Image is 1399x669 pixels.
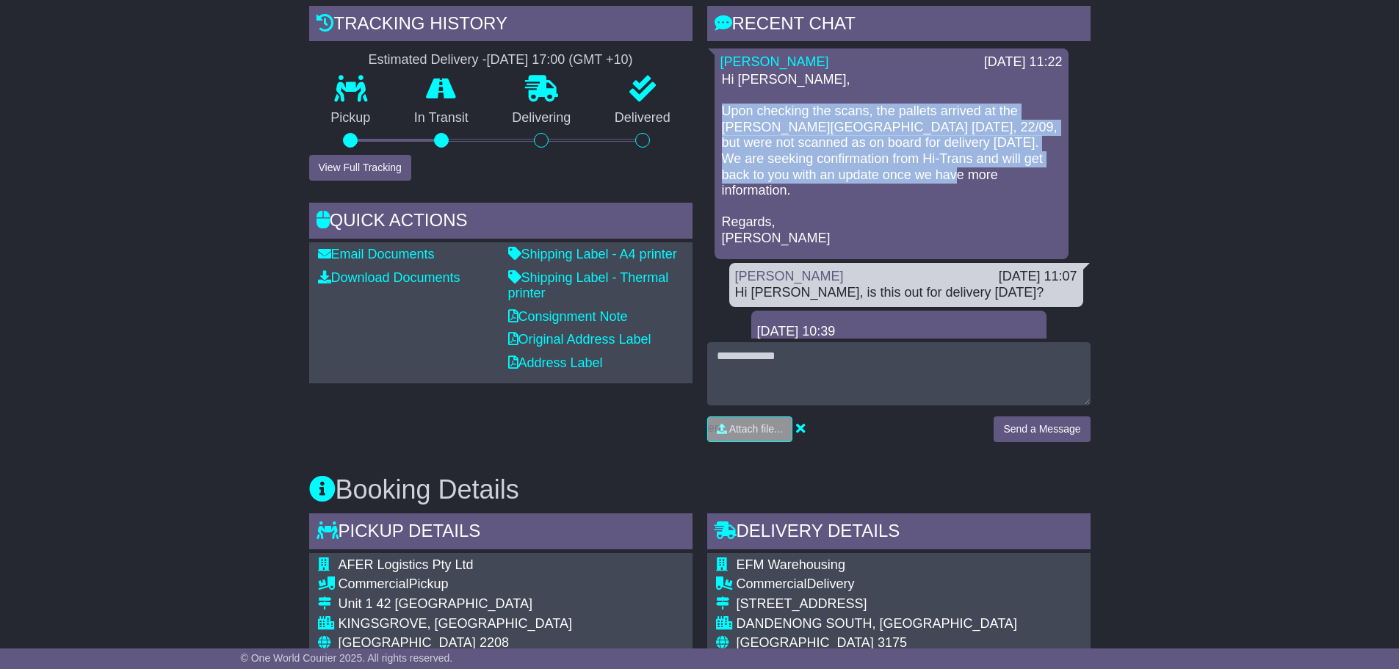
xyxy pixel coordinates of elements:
[309,52,693,68] div: Estimated Delivery -
[508,247,677,261] a: Shipping Label - A4 printer
[707,6,1091,46] div: RECENT CHAT
[737,557,845,572] span: EFM Warehousing
[508,332,651,347] a: Original Address Label
[722,72,1061,247] p: Hi [PERSON_NAME], Upon checking the scans, the pallets arrived at the [PERSON_NAME][GEOGRAPHIC_DA...
[309,203,693,242] div: Quick Actions
[309,6,693,46] div: Tracking history
[487,52,633,68] div: [DATE] 17:00 (GMT +10)
[392,110,491,126] p: In Transit
[318,247,435,261] a: Email Documents
[994,416,1090,442] button: Send a Message
[241,652,453,664] span: © One World Courier 2025. All rights reserved.
[999,269,1077,285] div: [DATE] 11:07
[339,557,474,572] span: AFER Logistics Pty Ltd
[309,475,1091,505] h3: Booking Details
[757,324,1041,340] div: [DATE] 10:39
[309,513,693,553] div: Pickup Details
[593,110,693,126] p: Delivered
[737,576,1069,593] div: Delivery
[309,110,393,126] p: Pickup
[480,635,509,650] span: 2208
[508,270,669,301] a: Shipping Label - Thermal printer
[707,513,1091,553] div: Delivery Details
[737,635,874,650] span: [GEOGRAPHIC_DATA]
[508,309,628,324] a: Consignment Note
[737,576,807,591] span: Commercial
[339,596,572,612] div: Unit 1 42 [GEOGRAPHIC_DATA]
[735,269,844,283] a: [PERSON_NAME]
[491,110,593,126] p: Delivering
[720,54,829,69] a: [PERSON_NAME]
[737,596,1069,612] div: [STREET_ADDRESS]
[339,635,476,650] span: [GEOGRAPHIC_DATA]
[737,616,1069,632] div: DANDENONG SOUTH, [GEOGRAPHIC_DATA]
[735,285,1077,301] div: Hi [PERSON_NAME], is this out for delivery [DATE]?
[309,155,411,181] button: View Full Tracking
[339,576,572,593] div: Pickup
[339,616,572,632] div: KINGSGROVE, [GEOGRAPHIC_DATA]
[318,270,460,285] a: Download Documents
[339,576,409,591] span: Commercial
[508,355,603,370] a: Address Label
[984,54,1063,70] div: [DATE] 11:22
[878,635,907,650] span: 3175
